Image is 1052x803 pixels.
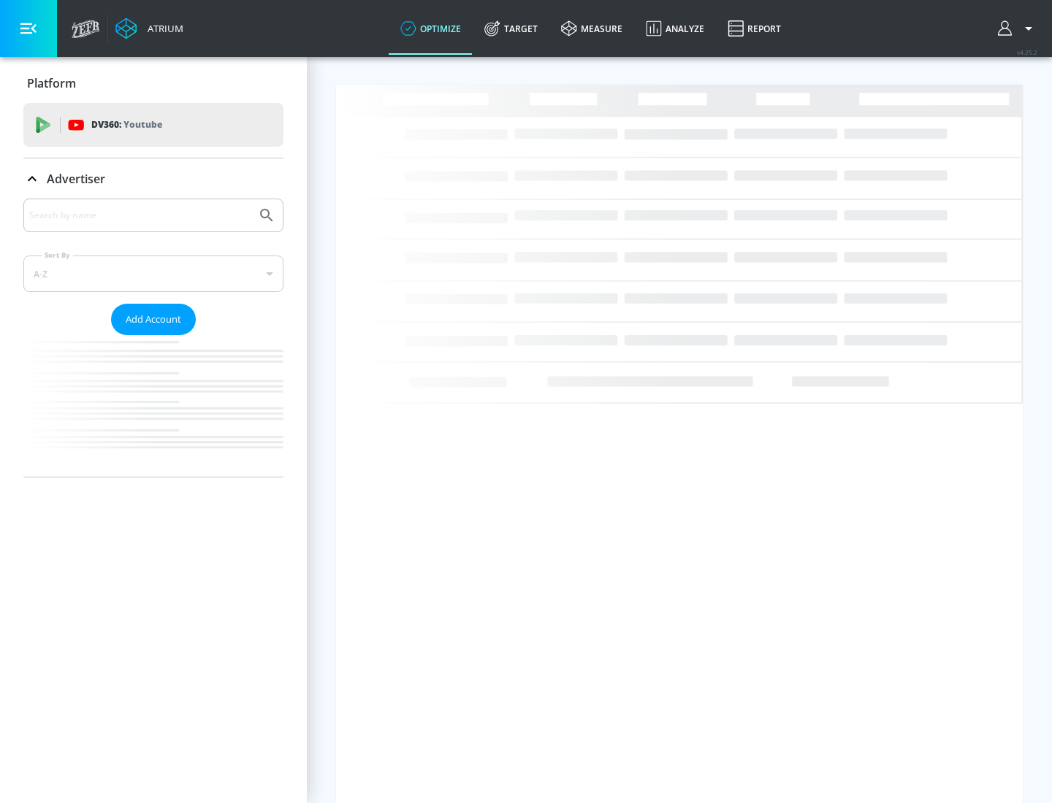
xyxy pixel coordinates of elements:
[634,2,716,55] a: Analyze
[111,304,196,335] button: Add Account
[23,199,283,477] div: Advertiser
[23,103,283,147] div: DV360: Youtube
[389,2,473,55] a: optimize
[29,206,251,225] input: Search by name
[27,75,76,91] p: Platform
[142,22,183,35] div: Atrium
[1017,48,1037,56] span: v 4.25.2
[42,250,73,260] label: Sort By
[473,2,549,55] a: Target
[716,2,793,55] a: Report
[23,335,283,477] nav: list of Advertiser
[47,171,105,187] p: Advertiser
[126,311,181,328] span: Add Account
[115,18,183,39] a: Atrium
[23,158,283,199] div: Advertiser
[23,63,283,104] div: Platform
[123,117,162,132] p: Youtube
[23,255,283,292] div: A-Z
[91,117,162,133] p: DV360:
[549,2,634,55] a: measure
